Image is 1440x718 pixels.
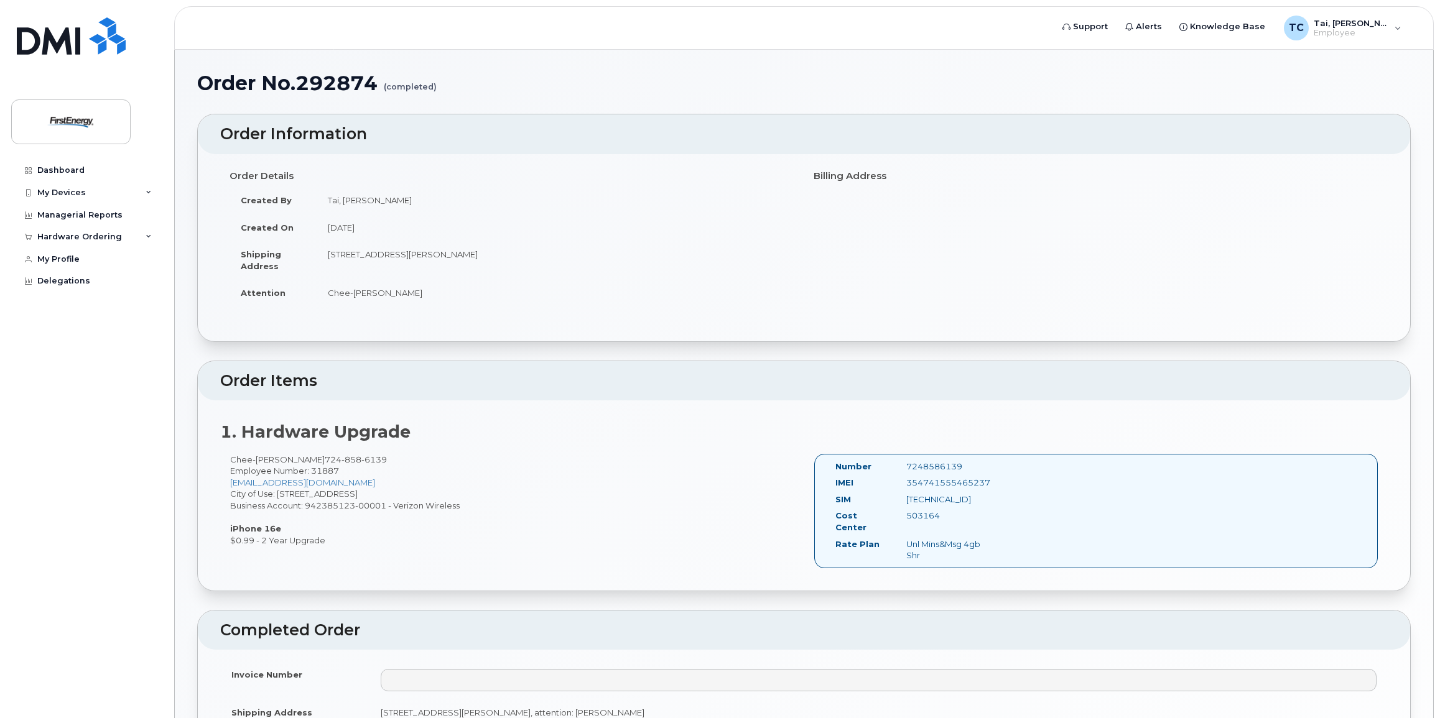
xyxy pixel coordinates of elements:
[231,669,302,681] label: Invoice Number
[361,454,387,464] span: 6139
[814,171,1379,182] h4: Billing Address
[835,494,851,505] label: SIM
[241,249,281,271] strong: Shipping Address
[220,622,1388,639] h2: Completed Order
[897,510,996,522] div: 503164
[897,461,996,472] div: 7248586139
[317,279,795,306] td: Chee-[PERSON_NAME]
[230,477,375,487] a: [EMAIL_ADDRESS][DOMAIN_NAME]
[220,421,411,442] strong: 1. Hardware Upgrade
[325,454,387,464] span: 724
[230,171,795,182] h4: Order Details
[230,523,281,533] strong: iPhone 16e
[220,454,804,546] div: Chee-[PERSON_NAME] City of Use: [STREET_ADDRESS] Business Account: 942385123-00001 - Verizon Wire...
[897,494,996,505] div: [TECHNICAL_ID]
[241,223,294,232] strong: Created On
[241,195,292,205] strong: Created By
[341,454,361,464] span: 858
[317,186,795,214] td: Tai, [PERSON_NAME]
[317,214,795,241] td: [DATE]
[835,461,871,472] label: Number
[835,477,853,489] label: IMEI
[835,538,880,550] label: Rate Plan
[384,72,437,91] small: (completed)
[835,510,888,533] label: Cost Center
[241,288,286,298] strong: Attention
[220,372,1388,390] h2: Order Items
[220,126,1388,143] h2: Order Information
[897,477,996,489] div: 354741555465237
[230,466,339,476] span: Employee Number: 31887
[197,72,1411,94] h1: Order No.292874
[317,241,795,279] td: [STREET_ADDRESS][PERSON_NAME]
[897,538,996,561] div: Unl Mins&Msg 4gb Shr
